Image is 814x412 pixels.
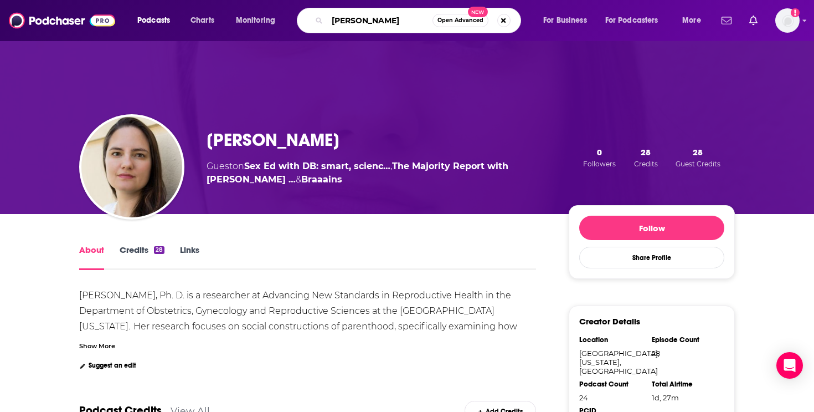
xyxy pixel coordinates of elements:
[745,11,762,30] a: Show notifications dropdown
[233,161,390,171] span: on
[154,246,164,254] div: 28
[437,18,483,23] span: Open Advanced
[682,13,701,28] span: More
[579,335,645,344] div: Location
[579,349,645,375] div: [GEOGRAPHIC_DATA], [US_STATE], [GEOGRAPHIC_DATA]
[641,147,651,157] span: 28
[535,12,601,29] button: open menu
[674,12,715,29] button: open menu
[236,13,275,28] span: Monitoring
[543,13,587,28] span: For Business
[137,13,170,28] span: Podcasts
[432,14,488,27] button: Open AdvancedNew
[634,160,658,168] span: Credits
[79,245,104,270] a: About
[390,161,392,171] span: ,
[776,352,803,379] div: Open Intercom Messenger
[693,147,703,157] span: 28
[605,13,658,28] span: For Podcasters
[81,116,182,217] img: Gretchen Sisson
[676,160,720,168] span: Guest Credits
[652,380,717,389] div: Total Airtime
[79,290,535,409] div: [PERSON_NAME], Ph. D. is a researcher at Advancing New Standards in Reproductive Health in the De...
[598,12,674,29] button: open menu
[79,362,136,369] a: Suggest an edit
[775,8,800,33] img: User Profile
[327,12,432,29] input: Search podcasts, credits, & more...
[672,146,724,169] button: 28Guest Credits
[307,8,532,33] div: Search podcasts, credits, & more...
[9,10,115,31] img: Podchaser - Follow, Share and Rate Podcasts
[583,160,616,168] span: Followers
[228,12,290,29] button: open menu
[296,174,301,185] span: &
[190,13,214,28] span: Charts
[775,8,800,33] span: Logged in as ldigiovine
[717,11,736,30] a: Show notifications dropdown
[244,161,390,171] a: Sex Ed with DB: smart, science-backed sex education
[468,7,488,17] span: New
[579,380,645,389] div: Podcast Count
[597,147,602,157] span: 0
[120,245,164,270] a: Credits28
[791,8,800,17] svg: Add a profile image
[207,161,508,185] a: The Majority Report with Sam Seder
[130,12,184,29] button: open menu
[207,161,233,171] span: Guest
[207,129,339,151] h1: [PERSON_NAME]
[652,349,717,358] div: 28
[652,393,679,402] span: 24 hours, 27 minutes, 19 seconds
[579,316,640,327] h3: Creator Details
[631,146,661,169] button: 28Credits
[301,174,342,185] a: Braaains
[652,335,717,344] div: Episode Count
[775,8,800,33] button: Show profile menu
[579,393,645,402] div: 24
[579,247,724,268] button: Share Profile
[579,216,724,240] button: Follow
[183,12,221,29] a: Charts
[180,245,199,270] a: Links
[580,146,619,169] button: 0Followers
